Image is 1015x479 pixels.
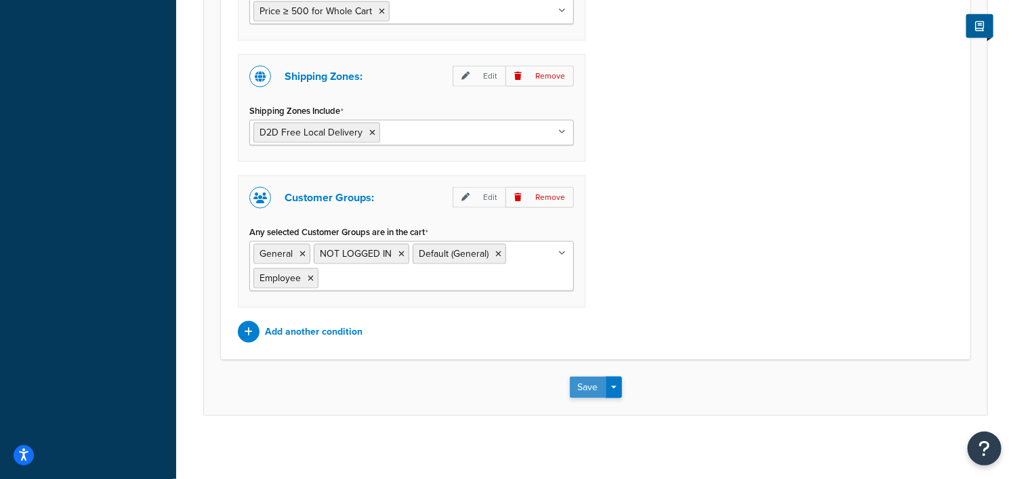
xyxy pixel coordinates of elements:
[320,247,392,261] span: NOT LOGGED IN
[260,247,293,261] span: General
[265,322,362,341] p: Add another condition
[260,271,301,285] span: Employee
[419,247,489,261] span: Default (General)
[260,125,362,140] span: D2D Free Local Delivery
[453,187,505,208] p: Edit
[968,432,1001,465] button: Open Resource Center
[453,66,505,87] p: Edit
[966,14,993,38] button: Show Help Docs
[285,188,374,207] p: Customer Groups:
[505,187,574,208] p: Remove
[285,67,362,86] p: Shipping Zones:
[249,227,428,238] label: Any selected Customer Groups are in the cart
[570,377,606,398] button: Save
[505,66,574,87] p: Remove
[260,4,372,18] span: Price ≥ 500 for Whole Cart
[249,106,344,117] label: Shipping Zones Include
